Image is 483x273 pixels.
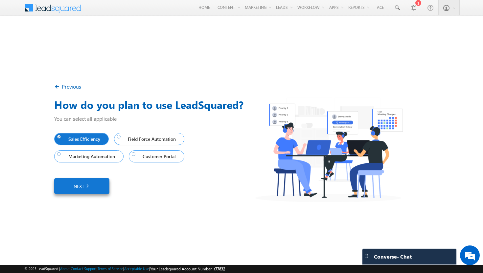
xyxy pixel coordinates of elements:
div: Minimize live chat window [108,3,124,19]
img: carter-drag [364,253,369,259]
span: Your Leadsquared Account Number is [150,266,225,271]
img: d_60004797649_company_0_60004797649 [11,34,28,43]
a: Acceptable Use [124,266,149,271]
a: Terms of Service [98,266,123,271]
textarea: Type your message and hit 'Enter' [9,61,120,197]
a: Previous [54,83,81,90]
img: Back_Arrow.png [54,84,62,91]
div: Chat with us now [34,34,110,43]
span: Field Force Automation [117,135,179,143]
img: Leadsquared_CRM_Purpose.png [241,94,417,206]
span: Sales Efficiency [57,135,103,143]
img: Right_Arrow.png [84,183,90,189]
span: © 2025 LeadSquared | | | | | [24,266,225,272]
span: Marketing Automation [57,152,118,161]
em: Start Chat [89,202,119,211]
a: Contact Support [71,266,97,271]
a: Next [54,178,109,194]
a: About [60,266,70,271]
h3: How do you plan to use LeadSquared? [54,97,429,113]
span: Customer Portal [132,152,179,161]
p: You can select all applicable [54,115,429,122]
span: 77832 [215,266,225,271]
span: Converse - Chat [374,254,412,260]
